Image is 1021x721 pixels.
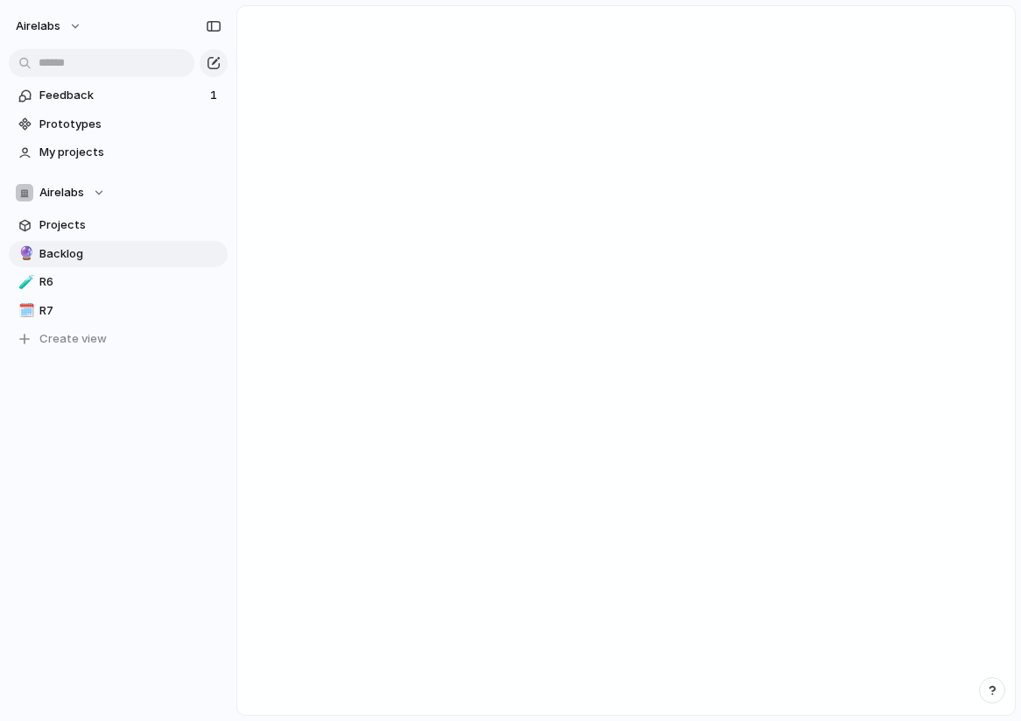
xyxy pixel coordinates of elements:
[9,180,228,206] button: Airelabs
[16,302,33,320] button: 🗓️
[9,269,228,295] a: 🧪R6
[16,18,60,35] span: airelabs
[39,302,222,320] span: R7
[16,245,33,263] button: 🔮
[39,330,107,348] span: Create view
[16,273,33,291] button: 🧪
[9,139,228,166] a: My projects
[39,184,84,201] span: Airelabs
[39,87,205,104] span: Feedback
[9,241,228,267] a: 🔮Backlog
[9,82,228,109] a: Feedback1
[9,111,228,138] a: Prototypes
[18,244,31,264] div: 🔮
[8,12,91,40] button: airelabs
[39,245,222,263] span: Backlog
[39,144,222,161] span: My projects
[39,273,222,291] span: R6
[39,116,222,133] span: Prototypes
[18,272,31,293] div: 🧪
[9,326,228,352] button: Create view
[18,300,31,321] div: 🗓️
[9,298,228,324] a: 🗓️R7
[39,216,222,234] span: Projects
[9,212,228,238] a: Projects
[210,87,221,104] span: 1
